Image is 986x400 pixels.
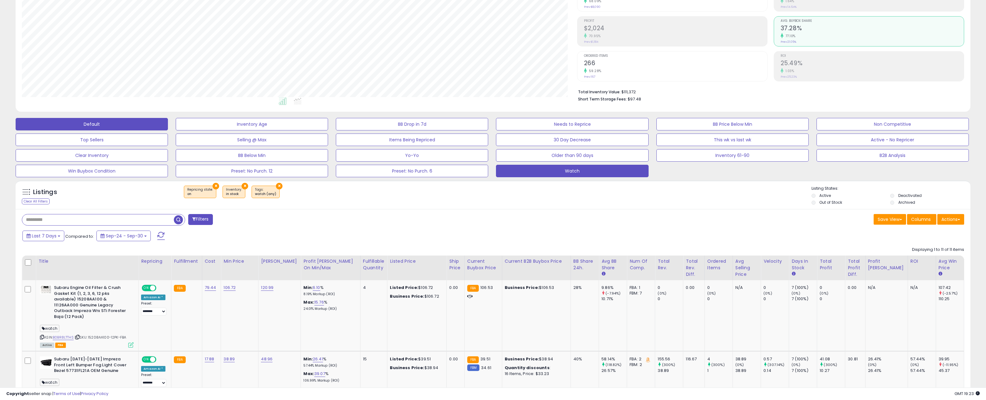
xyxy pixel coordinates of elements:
[303,363,355,368] p: 57.44% Markup (ROI)
[336,118,488,130] button: BB Drop in 7d
[587,69,601,73] small: 59.28%
[390,285,418,290] b: Listed Price:
[910,356,936,362] div: 57.44%
[390,365,442,371] div: $38.94
[255,192,276,196] div: watch (any)
[943,291,958,296] small: (-2.57%)
[65,233,94,239] span: Compared to:
[505,365,566,371] div: :
[174,258,199,265] div: Fulfillment
[303,356,313,362] b: Min:
[910,258,933,265] div: ROI
[584,75,595,79] small: Prev: 167
[735,362,744,367] small: (0%)
[303,285,313,290] b: Min:
[174,285,185,292] small: FBA
[939,271,942,277] small: Avg Win Price.
[16,149,168,162] button: Clear Inventory
[783,69,794,73] small: 1.03%
[820,285,845,290] div: 0
[22,231,64,241] button: Last 7 Days
[763,258,786,265] div: Velocity
[656,134,809,146] button: This wk vs last wk
[261,258,298,265] div: [PERSON_NAME]
[848,356,860,362] div: 30.81
[255,187,276,197] span: Tags :
[848,258,862,278] div: Total Profit Diff.
[819,193,831,198] label: Active
[363,356,383,362] div: 15
[40,379,59,386] span: watch
[141,373,166,387] div: Preset:
[939,285,964,290] div: 107.42
[820,356,845,362] div: 41.08
[390,293,424,299] b: Business Price:
[584,19,767,23] span: Profit
[792,296,817,302] div: 7 (100%)
[601,296,627,302] div: 10.71%
[820,368,845,373] div: 10.27
[480,285,493,290] span: 106.53
[480,356,490,362] span: 39.51
[6,391,29,397] strong: Copyright
[912,247,964,253] div: Displaying 1 to 11 of 11 items
[223,285,236,291] a: 106.72
[943,362,958,367] small: (-11.95%)
[303,299,314,305] b: Max:
[226,187,242,197] span: Inventory :
[176,149,328,162] button: BB Below Min
[781,60,964,68] h2: 25.49%
[792,356,817,362] div: 7 (100%)
[303,356,355,368] div: %
[205,285,216,291] a: 79.44
[573,356,594,362] div: 40%
[496,165,648,177] button: Watch
[781,25,964,33] h2: 37.28%
[792,258,814,271] div: Days In Stock
[303,307,355,311] p: 24.01% Markup (ROI)
[449,356,459,362] div: 0.00
[390,285,442,290] div: $106.72
[707,258,730,271] div: Ordered Items
[505,356,539,362] b: Business Price:
[303,378,355,383] p: 106.99% Markup (ROI)
[584,25,767,33] h2: $2,024
[781,5,797,9] small: Prev: 14.64%
[898,200,915,205] label: Archived
[53,335,74,340] a: B0BR8LTTHS
[16,134,168,146] button: Top Sellers
[303,300,355,311] div: %
[812,186,970,192] p: Listing States:
[601,271,605,277] small: Avg BB Share.
[939,368,964,373] div: 45.37
[261,356,272,362] a: 48.96
[141,366,165,372] div: Amazon AI *
[686,258,702,278] div: Total Rev. Diff.
[142,285,150,291] span: ON
[735,356,761,362] div: 38.89
[141,295,165,300] div: Amazon AI *
[467,364,479,371] small: FBM
[707,285,733,290] div: 0
[505,285,566,290] div: $106.53
[573,285,594,290] div: 28%
[735,258,758,278] div: Avg Selling Price
[449,285,459,290] div: 0.00
[16,118,168,130] button: Default
[96,231,151,241] button: Sep-24 - Sep-30
[763,368,789,373] div: 0.14
[303,285,355,296] div: %
[205,258,218,265] div: Cost
[496,118,648,130] button: Needs to Reprice
[907,214,936,225] button: Columns
[449,258,462,271] div: Ship Price
[141,258,169,265] div: Repricing
[707,356,733,362] div: 4
[686,356,699,362] div: 116.67
[781,19,964,23] span: Avg. Buybox Share
[763,296,789,302] div: 0
[467,258,499,271] div: Current Buybox Price
[505,285,539,290] b: Business Price:
[817,118,969,130] button: Non Competitive
[505,365,550,371] b: Quantity discounts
